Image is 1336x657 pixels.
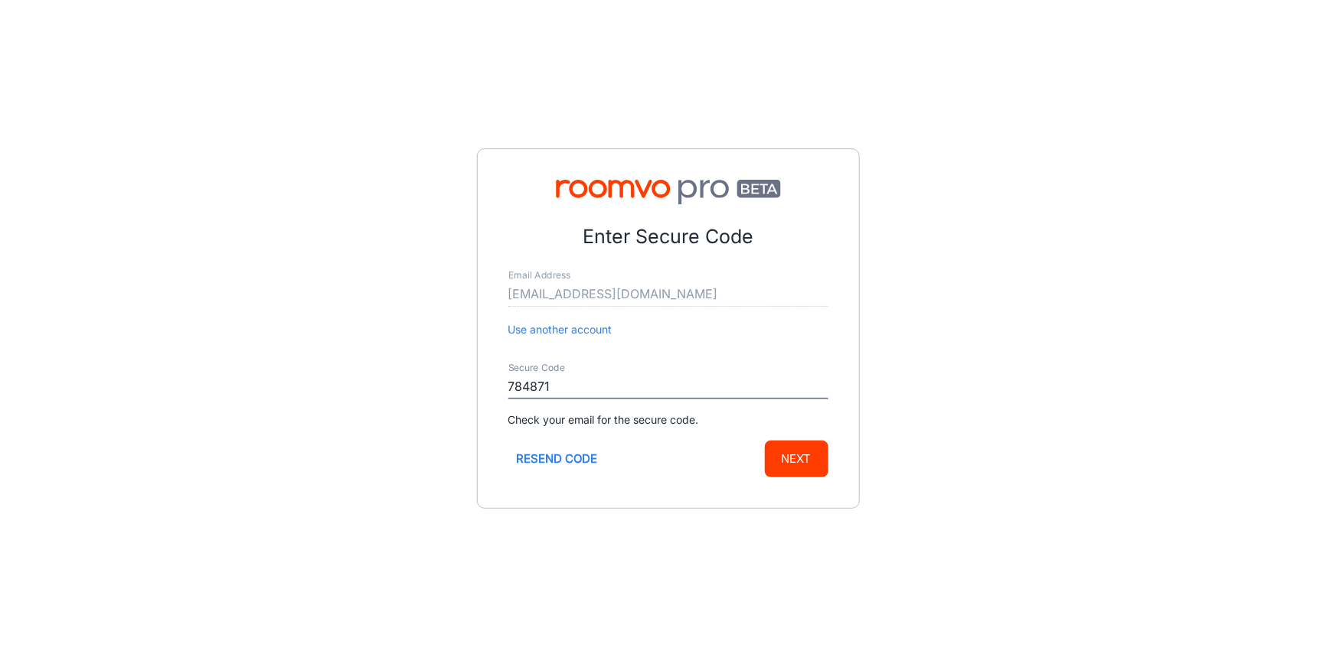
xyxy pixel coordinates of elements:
label: Email Address [508,269,570,282]
button: Use another account [508,321,612,338]
img: Roomvo PRO Beta [508,180,828,204]
p: Enter Secure Code [508,223,828,252]
input: myname@example.com [508,282,828,307]
button: Next [765,441,828,477]
p: Check your email for the secure code. [508,411,828,428]
input: Enter secure code [508,375,828,399]
button: Resend code [508,441,606,477]
label: Secure Code [508,362,565,375]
